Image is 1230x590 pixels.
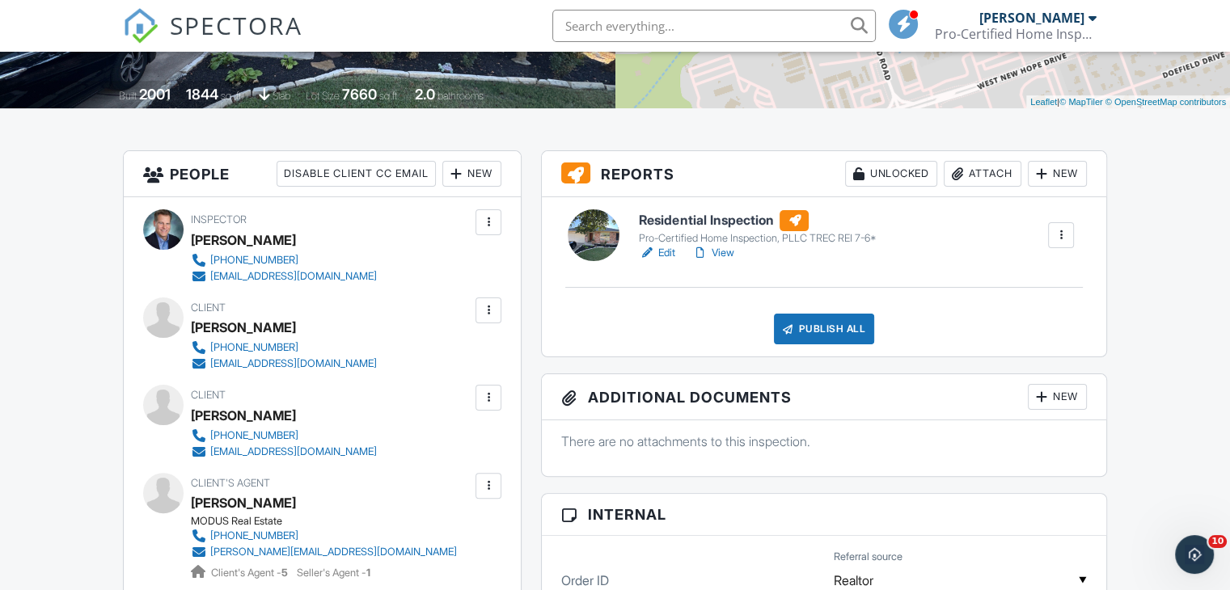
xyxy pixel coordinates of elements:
[639,245,675,261] a: Edit
[124,151,521,197] h3: People
[1030,97,1057,107] a: Leaflet
[281,567,288,579] strong: 5
[191,528,457,544] a: [PHONE_NUMBER]
[561,432,1087,450] p: There are no attachments to this inspection.
[191,444,377,460] a: [EMAIL_ADDRESS][DOMAIN_NAME]
[191,515,470,528] div: MODUS Real Estate
[639,210,876,246] a: Residential Inspection Pro-Certified Home Inspection, PLLC TREC REI 7-6*
[186,86,218,103] div: 1844
[979,10,1084,26] div: [PERSON_NAME]
[845,161,937,187] div: Unlocked
[774,314,875,344] div: Publish All
[191,389,226,401] span: Client
[123,8,159,44] img: The Best Home Inspection Software - Spectora
[442,161,501,187] div: New
[273,90,290,102] span: slab
[1026,95,1230,109] div: |
[935,26,1097,42] div: Pro-Certified Home Inspection, PLLC
[210,445,377,458] div: [EMAIL_ADDRESS][DOMAIN_NAME]
[191,356,377,372] a: [EMAIL_ADDRESS][DOMAIN_NAME]
[170,8,302,42] span: SPECTORA
[834,550,902,564] label: Referral source
[561,571,609,589] label: Order ID
[379,90,399,102] span: sq.ft.
[1028,384,1087,410] div: New
[1175,535,1214,574] iframe: Intercom live chat
[210,529,298,542] div: [PHONE_NUMBER]
[552,10,876,42] input: Search everything...
[191,228,296,252] div: [PERSON_NAME]
[191,213,247,225] span: Inspector
[1105,97,1226,107] a: © OpenStreetMap contributors
[191,403,296,428] div: [PERSON_NAME]
[191,268,377,284] a: [EMAIL_ADDRESS][DOMAIN_NAME]
[542,494,1106,536] h3: Internal
[191,252,377,268] a: [PHONE_NUMBER]
[123,22,302,56] a: SPECTORA
[415,86,435,103] div: 2.0
[542,151,1106,197] h3: Reports
[1059,97,1103,107] a: © MapTiler
[437,90,484,102] span: bathrooms
[1208,535,1227,548] span: 10
[211,567,290,579] span: Client's Agent -
[119,90,137,102] span: Built
[210,357,377,370] div: [EMAIL_ADDRESS][DOMAIN_NAME]
[1028,161,1087,187] div: New
[191,339,377,356] a: [PHONE_NUMBER]
[342,86,377,103] div: 7660
[691,245,733,261] a: View
[210,254,298,267] div: [PHONE_NUMBER]
[297,567,370,579] span: Seller's Agent -
[944,161,1021,187] div: Attach
[210,341,298,354] div: [PHONE_NUMBER]
[221,90,243,102] span: sq. ft.
[210,270,377,283] div: [EMAIL_ADDRESS][DOMAIN_NAME]
[277,161,436,187] div: Disable Client CC Email
[191,544,457,560] a: [PERSON_NAME][EMAIL_ADDRESS][DOMAIN_NAME]
[639,210,876,231] h6: Residential Inspection
[191,301,226,314] span: Client
[542,374,1106,420] h3: Additional Documents
[191,428,377,444] a: [PHONE_NUMBER]
[306,90,340,102] span: Lot Size
[366,567,370,579] strong: 1
[139,86,171,103] div: 2001
[639,232,876,245] div: Pro-Certified Home Inspection, PLLC TREC REI 7-6*
[191,491,296,515] a: [PERSON_NAME]
[210,429,298,442] div: [PHONE_NUMBER]
[191,477,270,489] span: Client's Agent
[210,546,457,558] div: [PERSON_NAME][EMAIL_ADDRESS][DOMAIN_NAME]
[191,315,296,339] div: [PERSON_NAME]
